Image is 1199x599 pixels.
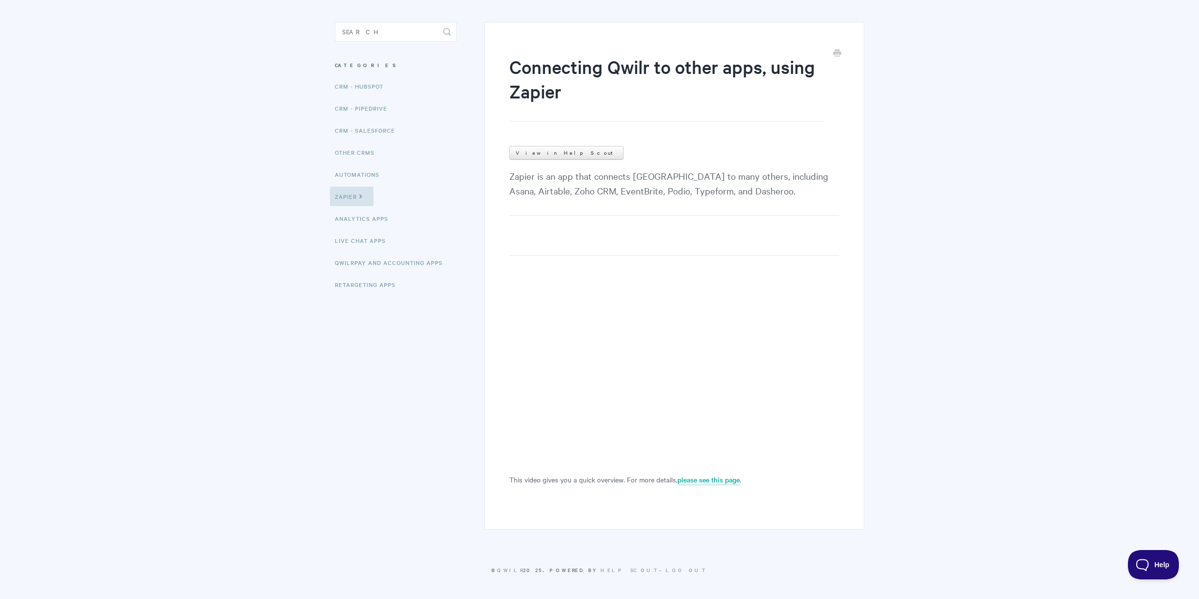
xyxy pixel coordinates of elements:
a: Zapier [330,187,374,206]
a: Log Out [666,566,708,574]
a: CRM - Pipedrive [335,98,395,118]
span: Powered by [550,566,659,574]
a: Print this Article [833,48,841,59]
a: Help Scout [600,566,659,574]
h3: Categories [335,56,457,74]
a: Other CRMs [335,143,382,162]
a: Qwilr [497,566,523,574]
a: CRM - Salesforce [335,120,402,140]
a: Automations [335,165,387,184]
a: Live Chat Apps [335,231,393,250]
iframe: zapier-video [509,280,839,466]
a: Analytics Apps [335,209,396,228]
a: CRM - HubSpot [335,76,391,96]
iframe: Toggle Customer Support [1128,550,1179,579]
a: QwilrPay and Accounting Apps [335,253,450,272]
a: please see this page [677,475,740,485]
p: Zapier is an app that connects [GEOGRAPHIC_DATA] to many others, including Asana, Airtable, Zoho ... [509,168,839,216]
p: © 2025. - [335,566,864,575]
p: This video gives you a quick overview. For more details, . [509,474,839,485]
a: View in Help Scout [509,146,624,160]
a: Retargeting Apps [335,275,403,294]
input: Search [335,22,457,42]
h1: Connecting Qwilr to other apps, using Zapier [509,54,824,121]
